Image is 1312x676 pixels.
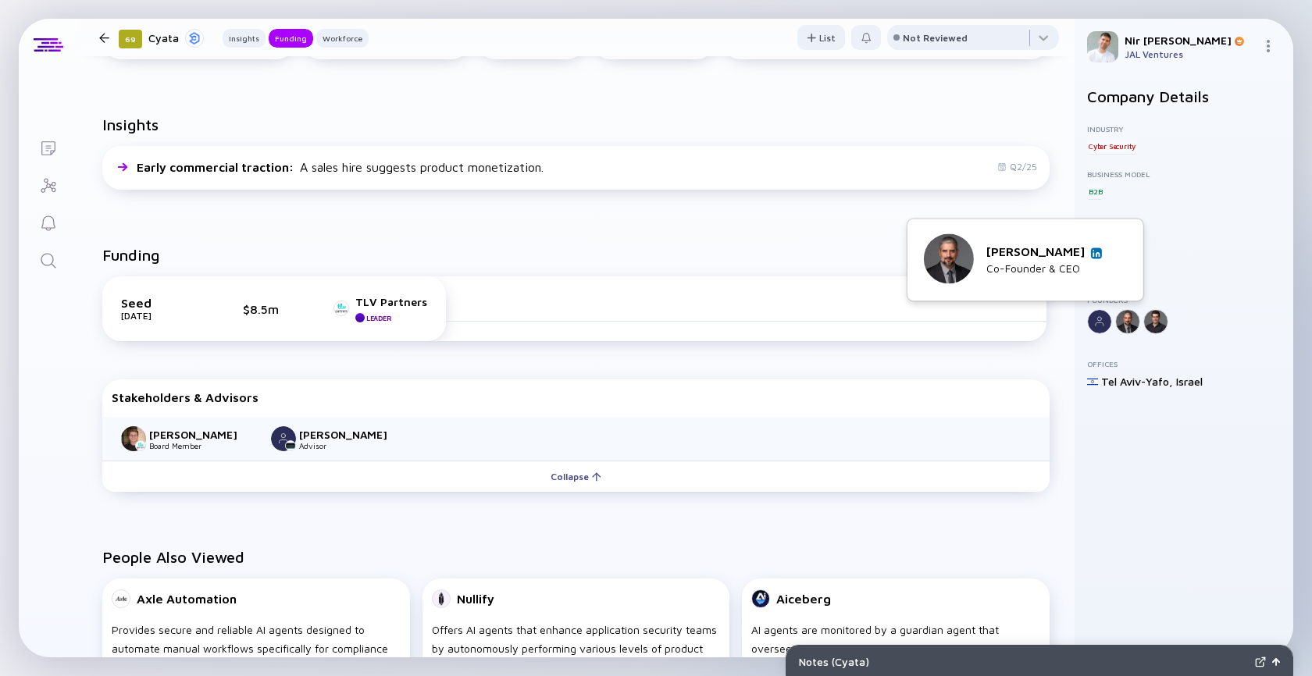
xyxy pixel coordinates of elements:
img: Menu [1262,40,1275,52]
button: Funding [269,29,313,48]
div: JAL Ventures [1125,48,1256,60]
div: Nullify [457,592,494,606]
div: [PERSON_NAME] [986,244,1102,258]
button: Insights [223,29,266,48]
div: Cyber Security [1087,138,1137,154]
div: Advisor [299,441,402,450]
h2: People Also Viewed [102,548,1050,566]
div: Not Reviewed [903,32,968,44]
h2: Company Details [1087,87,1281,105]
div: TLV Partners [355,295,427,308]
img: Nir Profile Picture [1087,31,1118,62]
img: Shahar Tal picture [924,233,974,283]
a: Lists [19,128,77,165]
div: B2B [1087,183,1103,199]
div: Stakeholders & Advisors [112,390,1040,404]
div: Israel [1176,375,1203,388]
div: Board Member [149,441,252,450]
div: Workforce [316,30,369,46]
div: Industry [1087,124,1281,133]
div: $8.5m [243,302,290,316]
img: Shahar Tal Linkedin Profile [1093,249,1100,257]
img: Yaron Paryanty picture [271,426,296,451]
button: List [797,25,845,50]
div: Funding [269,30,313,46]
div: Tel Aviv-Yafo , [1101,375,1173,388]
button: Collapse [102,461,1050,492]
div: [PERSON_NAME] [149,428,252,441]
div: Insights [223,30,266,46]
h2: Insights [102,116,159,133]
img: Expand Notes [1255,656,1266,667]
div: Seed [121,296,199,310]
div: 69 [119,30,142,48]
div: Collapse [541,464,611,489]
div: [DATE] [1087,254,1281,270]
div: Q2/25 [997,161,1037,173]
a: Reminders [19,203,77,240]
div: List [797,26,845,50]
div: Aiceberg [776,592,831,606]
div: [PERSON_NAME] [299,428,402,441]
div: Offices [1087,359,1281,368]
div: Nir [PERSON_NAME] [1125,34,1256,47]
h2: Funding [102,246,160,264]
div: Founders [1087,295,1281,304]
div: Business Model [1087,169,1281,179]
div: Established [1087,240,1281,249]
div: Co-Founder & CEO [986,262,1102,275]
div: [DATE] [121,310,199,322]
a: Investor Map [19,165,77,203]
img: Open Notes [1272,658,1280,666]
div: A sales hire suggests product monetization. [137,160,544,174]
img: Israel Flag [1087,376,1098,387]
span: Early commercial traction : [137,160,297,174]
div: Axle Automation [137,592,237,606]
button: Workforce [316,29,369,48]
div: Notes ( Cyata ) [799,655,1249,668]
div: Leader [366,314,391,322]
img: Brian Sack picture [121,426,146,451]
a: TLV PartnersLeader [333,295,427,322]
div: Cyata [148,28,204,48]
a: Search [19,240,77,278]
